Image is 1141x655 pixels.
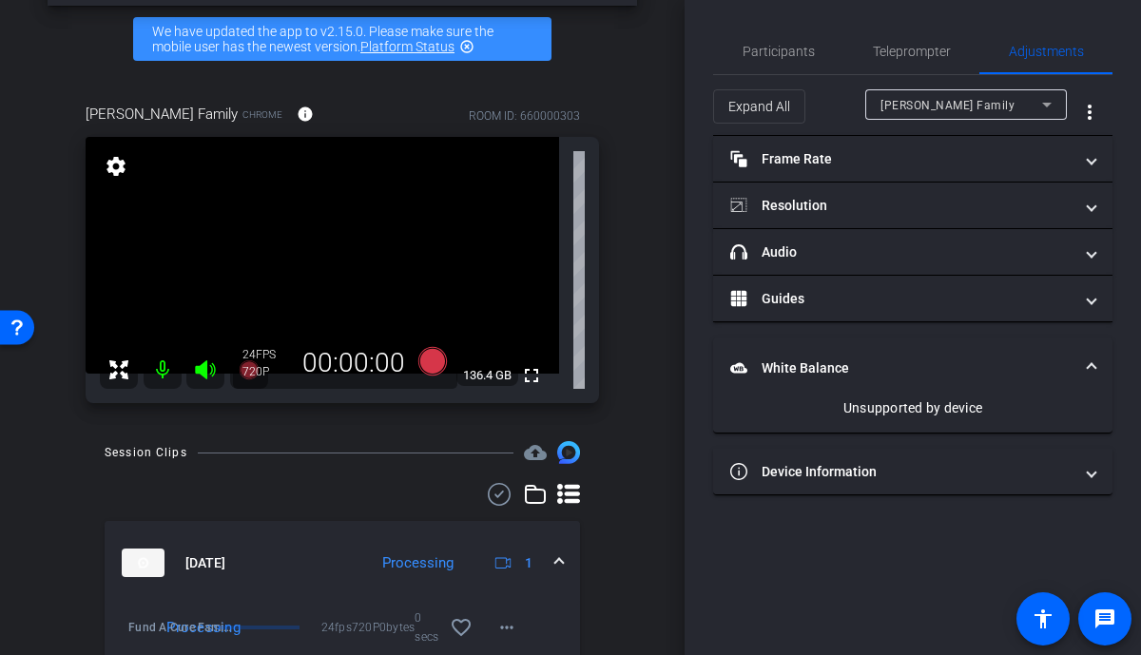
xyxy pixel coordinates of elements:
[459,39,474,54] mat-icon: highlight_off
[730,149,1073,169] mat-panel-title: Frame Rate
[873,45,951,58] span: Teleprompter
[730,358,1073,378] mat-panel-title: White Balance
[297,106,314,123] mat-icon: info
[728,88,790,125] span: Expand All
[880,99,1015,112] span: [PERSON_NAME] Family
[415,608,438,646] span: 0 secs
[730,462,1073,482] mat-panel-title: Device Information
[105,521,580,605] mat-expansion-panel-header: thumb-nail[DATE]Processing1
[730,242,1073,262] mat-panel-title: Audio
[1009,45,1084,58] span: Adjustments
[242,107,282,122] span: Chrome
[1067,89,1112,135] button: More Options for Adjustments Panel
[736,398,1090,417] div: Unsupported by device
[290,347,417,379] div: 00:00:00
[557,441,580,464] img: Session clips
[730,196,1073,216] mat-panel-title: Resolution
[713,398,1112,433] div: White Balance
[713,183,1112,228] mat-expansion-panel-header: Resolution
[450,616,473,639] mat-icon: favorite_border
[86,104,238,125] span: [PERSON_NAME] Family
[713,337,1112,398] mat-expansion-panel-header: White Balance
[105,443,187,462] div: Session Clips
[352,618,379,637] span: 720P
[730,289,1073,309] mat-panel-title: Guides
[713,276,1112,321] mat-expansion-panel-header: Guides
[524,441,547,464] mat-icon: cloud_upload
[360,39,454,54] a: Platform Status
[103,155,129,178] mat-icon: settings
[713,229,1112,275] mat-expansion-panel-header: Audio
[713,136,1112,182] mat-expansion-panel-header: Frame Rate
[242,364,290,379] div: 720P
[256,348,276,361] span: FPS
[1032,607,1054,630] mat-icon: accessibility
[373,552,463,574] div: Processing
[122,549,164,577] img: thumb-nail
[133,17,551,61] div: We have updated the app to v2.15.0. Please make sure the mobile user has the newest version.
[743,45,815,58] span: Participants
[242,347,290,362] div: 24
[185,553,225,573] span: [DATE]
[1093,607,1116,630] mat-icon: message
[713,89,805,124] button: Expand All
[321,618,352,637] span: 24fps
[379,618,416,637] span: 0bytes
[520,364,543,387] mat-icon: fullscreen
[1078,101,1101,124] mat-icon: more_vert
[713,449,1112,494] mat-expansion-panel-header: Device Information
[525,553,532,573] span: 1
[456,364,518,387] span: 136.4 GB
[524,441,547,464] span: Destinations for your clips
[469,107,580,125] div: ROOM ID: 660000303
[128,618,235,637] span: Fund A Cure Family Video-[PERSON_NAME] Family-2025-09-24-12-57-29-944-0
[495,616,518,639] mat-icon: more_horiz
